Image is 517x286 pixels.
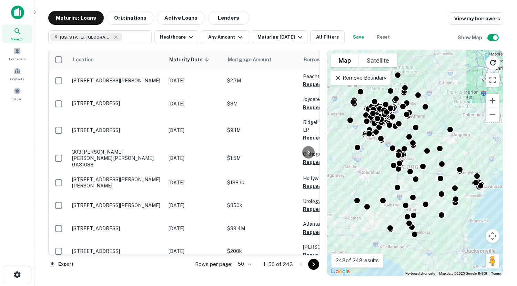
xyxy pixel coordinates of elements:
[201,30,249,44] button: Any Amount
[10,76,24,82] span: Contacts
[165,50,224,69] th: Maturity Date
[169,100,220,108] p: [DATE]
[405,271,435,276] button: Keyboard shortcuts
[72,176,162,189] p: [STREET_ADDRESS][PERSON_NAME][PERSON_NAME]
[335,74,386,82] p: Remove Boundary
[227,126,296,134] p: $9.1M
[483,231,517,264] iframe: Chat Widget
[2,44,32,63] a: Borrowers
[227,154,296,162] p: $1.5M
[72,202,162,208] p: [STREET_ADDRESS][PERSON_NAME]
[72,100,162,106] p: [STREET_ADDRESS]
[195,260,232,268] p: Rows per page:
[227,179,296,186] p: $138.1k
[60,34,112,40] span: [US_STATE], [GEOGRAPHIC_DATA]
[72,149,162,168] p: 303 [PERSON_NAME] [PERSON_NAME] [PERSON_NAME], GA31088
[331,53,359,67] button: Show street map
[347,30,369,44] button: Save your search to get updates of matches that match your search criteria.
[157,11,205,25] button: Active Loans
[329,267,352,276] img: Google
[169,126,220,134] p: [DATE]
[359,53,397,67] button: Show satellite imagery
[107,11,154,25] button: Originations
[2,64,32,83] a: Contacts
[9,56,26,62] span: Borrowers
[72,248,162,254] p: [STREET_ADDRESS]
[227,202,296,209] p: $350k
[12,96,22,102] span: Saved
[252,30,307,44] button: Maturing [DATE]
[69,50,165,69] th: Location
[329,267,352,276] a: Open this area in Google Maps (opens a new window)
[169,247,220,255] p: [DATE]
[336,256,379,265] p: 243 of 243 results
[227,225,296,232] p: $39.4M
[11,6,24,19] img: capitalize-icon.png
[72,78,162,84] p: [STREET_ADDRESS][PERSON_NAME]
[439,272,487,275] span: Map data ©2025 Google, INEGI
[458,34,483,41] h6: Show Map
[449,12,503,25] a: View my borrowers
[263,260,293,268] p: 1–50 of 243
[169,154,220,162] p: [DATE]
[169,55,211,64] span: Maturity Date
[169,77,220,84] p: [DATE]
[227,77,296,84] p: $2.7M
[208,11,249,25] button: Lenders
[72,127,162,133] p: [STREET_ADDRESS]
[2,24,32,43] a: Search
[72,225,162,232] p: [STREET_ADDRESS]
[2,84,32,103] a: Saved
[73,55,94,64] span: Location
[486,73,499,87] button: Toggle fullscreen view
[257,33,304,41] div: Maturing [DATE]
[48,259,75,269] button: Export
[486,55,500,70] button: Reload search area
[486,94,499,108] button: Zoom in
[154,30,198,44] button: Healthcare
[308,259,319,270] button: Go to next page
[11,36,23,42] span: Search
[48,11,104,25] button: Maturing Loans
[224,50,300,69] th: Mortgage Amount
[327,50,503,276] div: 0 0
[227,100,296,108] p: $3M
[227,247,296,255] p: $200k
[169,225,220,232] p: [DATE]
[169,202,220,209] p: [DATE]
[169,179,220,186] p: [DATE]
[228,55,280,64] span: Mortgage Amount
[491,272,501,275] a: Terms (opens in new tab)
[235,259,252,269] div: 50
[486,108,499,122] button: Zoom out
[486,229,499,243] button: Map camera controls
[300,50,375,69] th: Borrower Name
[372,30,394,44] button: Reset
[310,30,345,44] button: All Filters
